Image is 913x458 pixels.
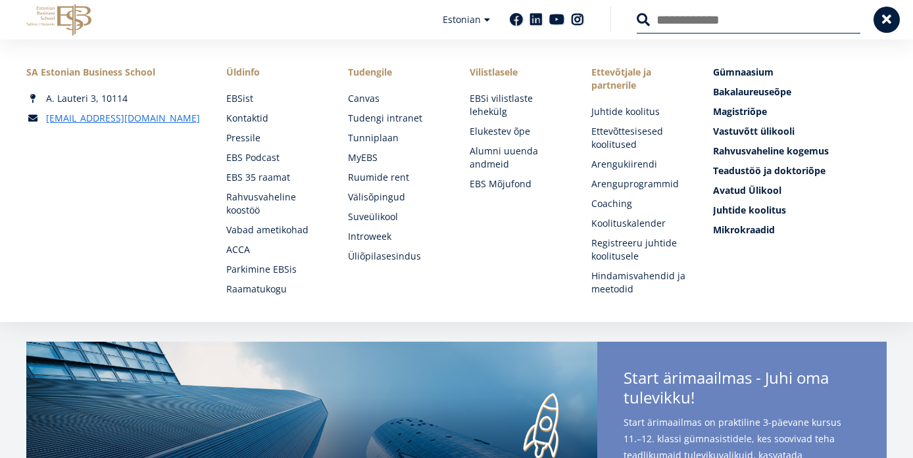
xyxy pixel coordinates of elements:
[713,125,795,137] span: Vastuvõtt ülikooli
[348,191,443,204] a: Välisõpingud
[226,243,322,256] a: ACCA
[348,210,443,223] a: Suveülikool
[624,388,695,407] span: tulevikku!
[348,250,443,263] a: Üliõpilasesindus
[470,145,565,171] a: Alumni uuenda andmeid
[591,158,687,171] a: Arengukiirendi
[46,112,200,125] a: [EMAIL_ADDRESS][DOMAIN_NAME]
[591,105,687,118] a: Juhtide koolitus
[470,125,565,138] a: Elukestev õpe
[348,92,443,105] a: Canvas
[226,151,322,164] a: EBS Podcast
[226,92,322,105] a: EBSist
[348,151,443,164] a: MyEBS
[591,237,687,263] a: Registreeru juhtide koolitusele
[713,223,887,237] a: Mikrokraadid
[713,145,887,158] a: Rahvusvaheline kogemus
[591,217,687,230] a: Koolituskalender
[713,66,887,79] a: Gümnaasium
[713,66,774,78] span: Gümnaasium
[226,66,322,79] span: Üldinfo
[348,171,443,184] a: Ruumide rent
[713,164,887,177] a: Teadustöö ja doktoriõpe
[226,283,322,296] a: Raamatukogu
[713,184,887,197] a: Avatud Ülikool
[591,125,687,151] a: Ettevõttesisesed koolitused
[348,131,443,145] a: Tunniplaan
[226,112,322,125] a: Kontaktid
[470,66,565,79] span: Vilistlasele
[571,13,584,26] a: Instagram
[26,66,200,79] div: SA Estonian Business School
[226,263,322,276] a: Parkimine EBSis
[226,171,322,184] a: EBS 35 raamat
[226,223,322,237] a: Vabad ametikohad
[713,85,791,98] span: Bakalaureuseõpe
[591,269,687,296] a: Hindamisvahendid ja meetodid
[591,66,687,92] span: Ettevõtjale ja partnerile
[713,184,781,196] span: Avatud Ülikool
[226,191,322,217] a: Rahvusvaheline koostöö
[348,66,443,79] a: Tudengile
[226,131,322,145] a: Pressile
[713,125,887,138] a: Vastuvõtt ülikooli
[624,368,860,411] span: Start ärimaailmas - Juhi oma
[713,223,775,236] span: Mikrokraadid
[713,204,887,217] a: Juhtide koolitus
[348,230,443,243] a: Introweek
[713,204,786,216] span: Juhtide koolitus
[713,145,829,157] span: Rahvusvaheline kogemus
[26,92,200,105] div: A. Lauteri 3, 10114
[510,13,523,26] a: Facebook
[713,105,887,118] a: Magistriõpe
[470,177,565,191] a: EBS Mõjufond
[713,164,826,177] span: Teadustöö ja doktoriõpe
[348,112,443,125] a: Tudengi intranet
[591,177,687,191] a: Arenguprogrammid
[713,105,767,118] span: Magistriõpe
[549,13,564,26] a: Youtube
[530,13,543,26] a: Linkedin
[470,92,565,118] a: EBSi vilistlaste lehekülg
[713,85,887,99] a: Bakalaureuseõpe
[591,197,687,210] a: Coaching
